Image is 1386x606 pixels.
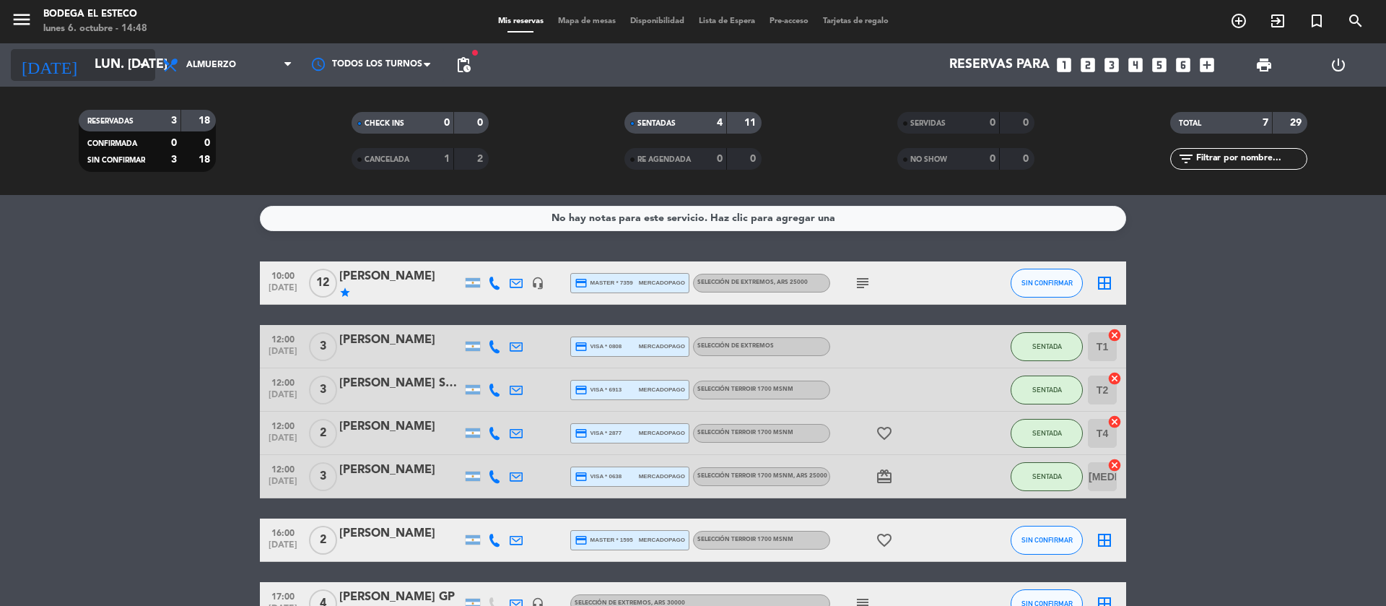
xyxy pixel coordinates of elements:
span: SIN CONFIRMAR [1021,279,1073,287]
strong: 4 [717,118,723,128]
span: Almuerzo [186,60,236,70]
strong: 3 [171,155,177,165]
span: 12:00 [265,417,301,433]
div: [PERSON_NAME] [339,267,462,286]
span: visa * 0638 [575,470,622,483]
i: headset_mic [531,277,544,290]
i: cancel [1107,458,1122,472]
strong: 1 [444,154,450,164]
span: Reservas para [949,58,1050,72]
span: mercadopago [639,472,685,481]
span: SELECCIÓN TERROIR 1700 msnm [697,537,793,542]
span: fiber_manual_record [471,48,479,57]
i: looks_one [1055,56,1073,74]
span: 17:00 [265,587,301,604]
strong: 0 [204,138,213,148]
i: search [1347,12,1364,30]
input: Filtrar por nombre... [1195,151,1307,167]
strong: 7 [1263,118,1268,128]
span: print [1255,56,1273,74]
i: menu [11,9,32,30]
i: border_all [1096,274,1113,292]
span: [DATE] [265,347,301,363]
div: Bodega El Esteco [43,7,147,22]
i: looks_5 [1150,56,1169,74]
i: border_all [1096,532,1113,549]
i: power_settings_new [1330,56,1347,74]
span: 2 [309,419,337,448]
strong: 18 [199,155,213,165]
strong: 0 [990,118,995,128]
i: add_box [1198,56,1216,74]
i: looks_4 [1126,56,1145,74]
span: [DATE] [265,540,301,557]
button: SENTADA [1011,462,1083,491]
span: 12:00 [265,330,301,347]
span: SELECCIÓN TERROIR 1700 msnm [697,430,793,436]
strong: 0 [717,154,723,164]
span: Lista de Espera [692,17,762,25]
i: [DATE] [11,49,87,81]
strong: 0 [444,118,450,128]
span: SELECCIÓN TERROIR 1700 msnm [697,473,827,479]
span: SENTADA [1032,429,1062,437]
span: master * 7359 [575,277,633,290]
span: Pre-acceso [762,17,816,25]
span: CHECK INS [365,120,404,127]
div: LOG OUT [1301,43,1375,87]
span: Mis reservas [491,17,551,25]
div: [PERSON_NAME] [339,331,462,350]
strong: 0 [1023,154,1032,164]
i: credit_card [575,470,588,483]
span: 3 [309,332,337,361]
button: SIN CONFIRMAR [1011,269,1083,298]
i: cancel [1107,415,1122,429]
button: SENTADA [1011,419,1083,448]
span: SIN CONFIRMAR [87,157,145,164]
i: credit_card [575,277,588,290]
strong: 2 [477,154,486,164]
span: 12:00 [265,373,301,390]
span: mercadopago [639,342,685,351]
span: , ARS 25000 [774,280,808,285]
span: 12 [309,269,337,298]
span: , ARS 30000 [651,600,685,606]
span: [DATE] [265,477,301,493]
span: SELECCIÓN DE EXTREMOS [697,343,774,349]
span: NO SHOW [910,156,947,163]
span: RESERVADAS [87,118,134,125]
span: 2 [309,526,337,555]
span: visa * 2877 [575,427,622,440]
i: looks_6 [1174,56,1193,74]
strong: 0 [477,118,486,128]
span: SENTADA [1032,342,1062,350]
span: mercadopago [639,278,685,287]
span: mercadopago [639,385,685,394]
span: master * 1595 [575,534,633,547]
i: credit_card [575,534,588,547]
button: menu [11,9,32,35]
strong: 0 [990,154,995,164]
span: visa * 0808 [575,340,622,353]
span: 12:00 [265,460,301,477]
i: credit_card [575,384,588,397]
i: subject [854,274,871,292]
i: card_giftcard [876,468,893,485]
button: SIN CONFIRMAR [1011,526,1083,555]
span: , ARS 25000 [793,473,827,479]
span: SENTADA [1032,472,1062,480]
strong: 29 [1290,118,1304,128]
span: Mapa de mesas [551,17,623,25]
span: [DATE] [265,433,301,450]
span: 16:00 [265,524,301,540]
i: looks_two [1078,56,1097,74]
strong: 0 [1023,118,1032,128]
div: [PERSON_NAME] Spuri [PERSON_NAME] [339,374,462,393]
span: Disponibilidad [623,17,692,25]
i: exit_to_app [1269,12,1286,30]
strong: 0 [171,138,177,148]
i: credit_card [575,340,588,353]
strong: 11 [744,118,759,128]
span: CANCELADA [365,156,409,163]
span: SELECCIÓN DE EXTREMOS [697,280,808,285]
